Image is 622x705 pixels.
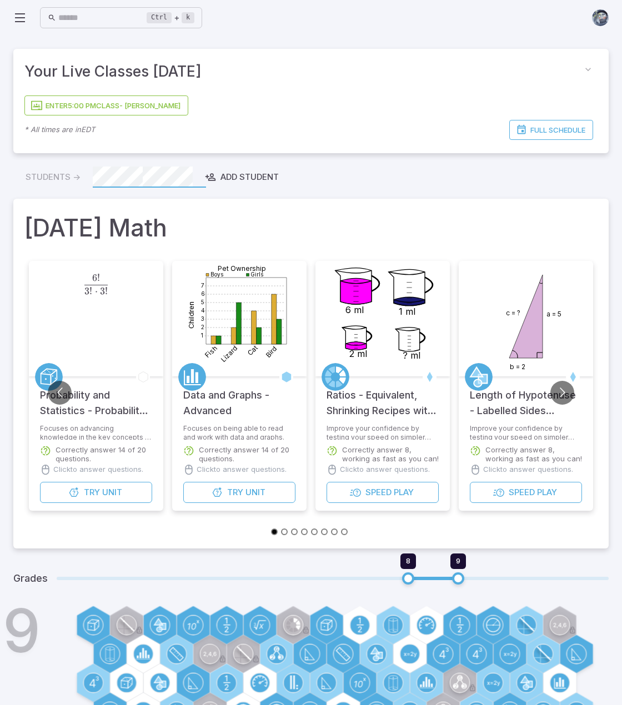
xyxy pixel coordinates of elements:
text: Bird [264,344,279,359]
text: a = 5 [546,310,561,318]
kbd: k [182,12,194,23]
text: Girls [250,271,263,278]
button: Go to next slide [550,381,574,405]
a: Geometry 2D [465,363,493,391]
p: Click to answer questions. [340,464,430,475]
h5: Grades [13,571,48,586]
button: Go to slide 4 [301,528,308,535]
text: Pet Ownership [218,264,266,273]
a: Full Schedule [509,120,593,140]
span: Try [227,486,243,498]
text: 7 [201,282,204,289]
p: Correctly answer 14 of 20 questions. [56,445,152,463]
button: Go to slide 6 [321,528,328,535]
span: Try [84,486,100,498]
span: Play [537,486,557,498]
span: 8 [406,556,410,565]
h5: Probability and Statistics - Probability with Factorials Practice [40,376,152,419]
text: Cat [246,343,260,357]
a: Rates/Ratios [322,363,349,391]
text: b = 2 [510,362,525,371]
div: + [147,11,194,24]
p: Correctly answer 14 of 20 questions. [199,445,295,463]
text: 6 [201,290,205,297]
span: ! [89,285,92,297]
text: Children [187,301,195,329]
h5: Data and Graphs - Advanced [183,376,295,419]
h1: 9 [3,601,41,661]
span: Speed [509,486,535,498]
p: Click to answer questions. [197,464,287,475]
span: 3 [84,285,89,297]
p: Improve your confidence by testing your speed on simpler questions. [327,424,439,440]
img: andrew.jpg [592,9,609,26]
h5: Ratios - Equivalent, Shrinking Recipes with Integer Multiples - Decimals [327,376,439,419]
p: Click to answer questions. [483,464,573,475]
kbd: Ctrl [147,12,172,23]
text: 6 ml [345,304,364,315]
text: 2 [201,324,204,330]
span: Your Live Classes [DATE] [24,60,579,82]
button: collapse [579,60,598,79]
button: Go to slide 2 [281,528,288,535]
span: Play [394,486,414,498]
span: 9 [456,556,460,565]
text: c = ? [506,309,520,317]
span: Speed [365,486,392,498]
text: 5 [201,299,204,305]
div: Add Student [205,171,279,183]
span: 3 [100,285,105,297]
span: ! [105,285,108,297]
p: Click to answer questions. [53,464,143,475]
text: 4 [201,307,205,314]
span: ! [97,272,100,284]
button: TryUnit [183,482,295,503]
p: Correctly answer 8, working as fast as you can! [485,445,582,463]
a: Data/Graphing [178,363,206,391]
p: Focuses on advancing knowledge in the key concepts of probability including practice with factori... [40,424,152,440]
h1: [DATE] Math [24,210,598,245]
p: Focuses on being able to read and work with data and graphs. [183,424,295,440]
button: Go to slide 1 [271,528,278,535]
button: Go to slide 7 [331,528,338,535]
button: TryUnit [40,482,152,503]
text: 2 ml [349,348,367,359]
text: Lizard [219,344,239,364]
text: Boys [210,271,223,278]
text: 1 ml [399,306,415,317]
span: ​ [108,274,109,288]
text: 1 [201,332,203,339]
a: Probability [35,363,63,391]
p: Improve your confidence by testing your speed on simpler questions. [470,424,582,440]
button: Enter5:00 PMClass- [PERSON_NAME] [24,95,188,115]
button: Go to slide 3 [291,528,298,535]
span: 6 [92,272,97,284]
h5: Length of Hypotenuse - Labelled Sides (Decimal) [470,376,582,419]
text: 3 [201,315,204,322]
button: Go to previous slide [48,381,72,405]
button: Go to slide 5 [311,528,318,535]
button: SpeedPlay [327,482,439,503]
text: ? ml [403,350,420,361]
p: Correctly answer 8, working as fast as you can! [342,445,439,463]
span: ⋅ [95,285,98,297]
button: Go to slide 8 [341,528,348,535]
span: Unit [102,486,122,498]
text: Fish [203,344,219,360]
p: * All times are in EDT [24,124,95,135]
span: Unit [245,486,265,498]
button: SpeedPlay [470,482,582,503]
